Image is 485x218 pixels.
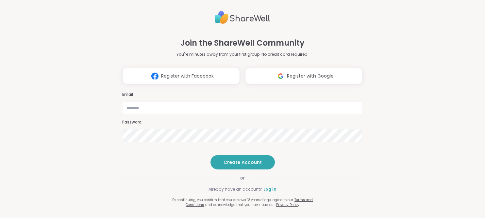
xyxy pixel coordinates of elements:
img: ShareWell Logomark [149,70,161,82]
span: Register with Facebook [161,73,214,80]
h3: Email [122,92,363,97]
button: Create Account [210,155,275,169]
span: Register with Google [287,73,334,80]
a: Privacy Policy [276,202,299,207]
span: or [232,175,253,181]
span: By continuing, you confirm that you are over 18 years of age, agree to our [172,197,293,202]
h1: Join the ShareWell Community [180,37,305,49]
span: Create Account [224,159,262,166]
p: You're minutes away from your first group. No credit card required. [176,51,309,57]
a: Terms and Conditions [186,197,313,207]
img: ShareWell Logo [215,8,270,27]
h3: Password [122,120,363,125]
img: ShareWell Logomark [275,70,287,82]
button: Register with Facebook [122,68,240,84]
span: Already have an account? [209,186,262,192]
button: Register with Google [245,68,363,84]
span: and acknowledge that you have read our [205,202,275,207]
a: Log in [263,186,276,192]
